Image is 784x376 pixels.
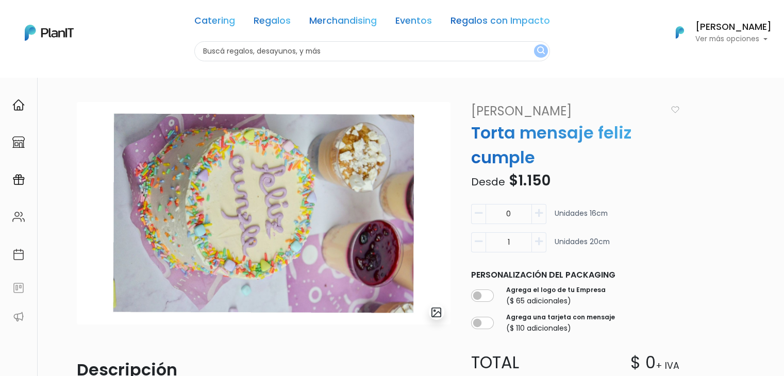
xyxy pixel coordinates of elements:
img: feedback-78b5a0c8f98aac82b08bfc38622c3050aee476f2c9584af64705fc4e61158814.svg [12,282,25,294]
img: PlanIt Logo [25,25,74,41]
p: Personalización del packaging [471,269,679,281]
h6: [PERSON_NAME] [695,23,772,32]
img: people-662611757002400ad9ed0e3c099ab2801c6687ba6c219adb57efc949bc21e19d.svg [12,211,25,223]
span: Desde [471,175,505,189]
p: Unidades 16cm [555,208,608,228]
img: search_button-432b6d5273f82d61273b3651a40e1bd1b912527efae98b1b7a1b2c0702e16a8d.svg [537,46,545,56]
img: PlanIt Logo [669,21,691,44]
span: $1.150 [509,170,551,191]
img: heart_icon [671,106,679,113]
a: Regalos [254,16,291,29]
button: PlanIt Logo [PERSON_NAME] Ver más opciones [662,19,772,46]
a: Regalos con Impacto [451,16,550,29]
img: 2000___2000-Photoroom__56_.jpg [77,102,451,324]
label: Agrega el logo de tu Empresa [506,285,606,295]
img: campaigns-02234683943229c281be62815700db0a1741e53638e28bf9629b52c665b00959.svg [12,174,25,186]
p: Unidades 20cm [555,236,610,257]
p: Torta mensaje feliz cumple [465,121,686,170]
a: [PERSON_NAME] [465,102,667,121]
p: Ver más opciones [695,36,772,43]
img: gallery-light [430,306,442,318]
a: Eventos [395,16,432,29]
label: Agrega una tarjeta con mensaje [506,313,615,322]
input: Buscá regalos, desayunos, y más [194,41,550,61]
p: $ 0 [630,350,656,375]
p: ($ 65 adicionales) [506,296,606,306]
a: Catering [194,16,235,29]
p: + IVA [656,359,679,372]
p: ($ 110 adicionales) [506,323,615,334]
p: Total [465,350,575,375]
img: marketplace-4ceaa7011d94191e9ded77b95e3339b90024bf715f7c57f8cf31f2d8c509eaba.svg [12,136,25,148]
img: calendar-87d922413cdce8b2cf7b7f5f62616a5cf9e4887200fb71536465627b3292af00.svg [12,248,25,261]
img: home-e721727adea9d79c4d83392d1f703f7f8bce08238fde08b1acbfd93340b81755.svg [12,99,25,111]
a: Merchandising [309,16,377,29]
img: partners-52edf745621dab592f3b2c58e3bca9d71375a7ef29c3b500c9f145b62cc070d4.svg [12,311,25,323]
